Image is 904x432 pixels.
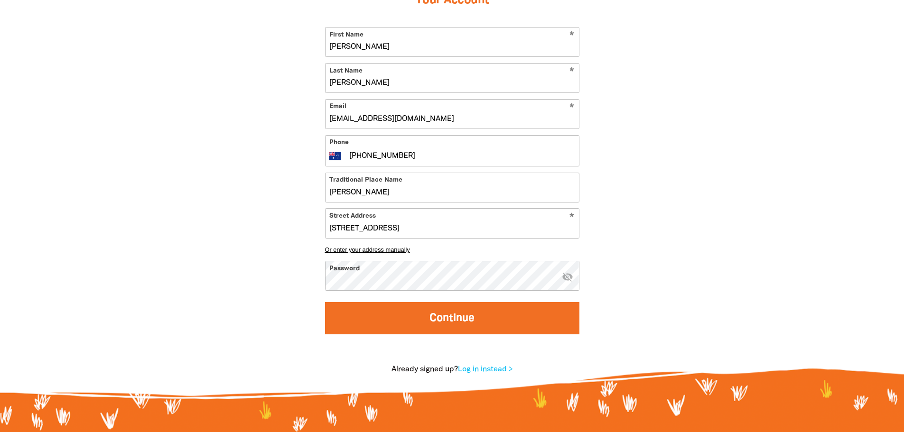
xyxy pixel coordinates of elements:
[562,271,573,284] button: visibility_off
[325,246,579,253] button: Or enter your address manually
[458,366,513,373] a: Log in instead >
[562,271,573,283] i: Hide password
[310,364,595,375] p: Already signed up?
[325,302,579,334] button: Continue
